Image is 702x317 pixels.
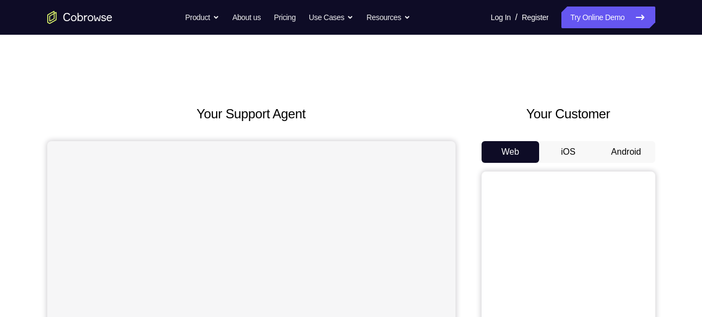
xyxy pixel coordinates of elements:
[561,7,655,28] a: Try Online Demo
[515,11,517,24] span: /
[482,104,655,124] h2: Your Customer
[309,7,353,28] button: Use Cases
[491,7,511,28] a: Log In
[274,7,295,28] a: Pricing
[47,104,456,124] h2: Your Support Agent
[482,141,540,163] button: Web
[522,7,548,28] a: Register
[539,141,597,163] button: iOS
[47,11,112,24] a: Go to the home page
[597,141,655,163] button: Android
[185,7,219,28] button: Product
[366,7,410,28] button: Resources
[232,7,261,28] a: About us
